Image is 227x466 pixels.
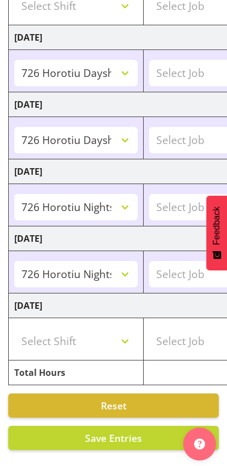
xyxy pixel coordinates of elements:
span: Save Entries [85,431,142,445]
td: Total Hours [9,360,144,385]
button: Save Entries [8,426,219,450]
button: Feedback - Show survey [206,196,227,270]
button: Reset [8,393,219,418]
img: help-xxl-2.png [194,439,205,450]
span: Reset [101,399,127,412]
span: Feedback [212,207,222,245]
